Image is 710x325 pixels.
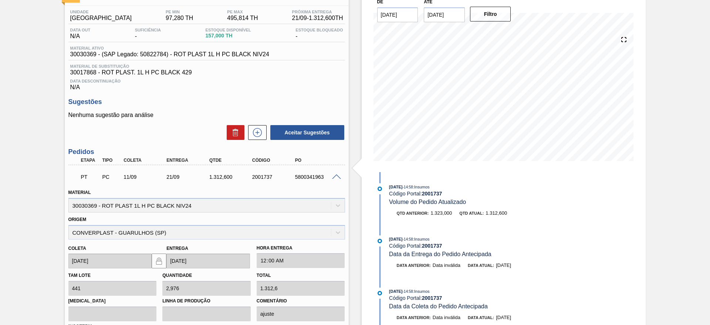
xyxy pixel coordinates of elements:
span: [DATE] [389,289,402,294]
span: 1.323,000 [430,210,452,216]
strong: 2001737 [422,243,442,249]
label: Comentário [257,296,345,306]
span: : Insumos [413,289,430,294]
span: 30017868 - ROT PLAST. 1L H PC BLACK 429 [70,69,343,76]
span: Data anterior: [397,263,431,268]
strong: 2001737 [422,295,442,301]
span: Estoque Disponível [206,28,251,32]
div: Excluir Sugestões [223,125,244,140]
div: Nova sugestão [244,125,267,140]
span: [DATE] [389,237,402,241]
div: - [133,28,163,40]
label: Quantidade [162,273,192,278]
input: dd/mm/yyyy [377,7,418,22]
div: PO [293,158,341,163]
span: : Insumos [413,185,430,189]
span: PE MIN [166,10,193,14]
span: Volume do Pedido Atualizado [389,199,466,205]
div: Código Portal: [389,243,565,249]
span: Data atual: [468,263,494,268]
div: Entrega [165,158,213,163]
span: 495,814 TH [227,15,258,21]
span: [DATE] [496,315,511,320]
label: Tam lote [68,273,91,278]
div: Código [250,158,298,163]
label: Coleta [68,246,86,251]
p: PT [81,174,99,180]
span: [DATE] [496,262,511,268]
div: Aceitar Sugestões [267,124,345,141]
div: 1.312,600 [207,174,256,180]
span: Data inválida [433,262,460,268]
span: Qtd atual: [459,211,484,215]
span: 1.312,600 [486,210,507,216]
span: [DATE] [389,185,402,189]
div: 5800341963 [293,174,341,180]
span: - 14:58 [403,185,413,189]
h3: Sugestões [68,98,345,106]
div: Pedido em Trânsito [79,169,101,185]
label: Linha de Produção [162,296,251,306]
div: Qtde [207,158,256,163]
span: Material de Substituição [70,64,343,68]
input: dd/mm/yyyy [424,7,465,22]
label: Origem [68,217,87,222]
span: - 14:58 [403,289,413,294]
div: Código Portal: [389,191,565,197]
span: Material ativo [70,46,269,50]
span: Próxima Entrega [292,10,343,14]
div: Coleta [122,158,170,163]
span: Data da Entrega do Pedido Antecipada [389,251,491,257]
h3: Pedidos [68,148,345,156]
input: dd/mm/yyyy [68,254,152,268]
span: Qtd anterior: [397,211,429,215]
div: Tipo [100,158,122,163]
span: PE MAX [227,10,258,14]
span: 21/09 - 1.312,600 TH [292,15,343,21]
button: Aceitar Sugestões [270,125,344,140]
img: atual [378,187,382,191]
span: Data Descontinuação [70,79,343,83]
span: Data atual: [468,315,494,320]
div: Código Portal: [389,295,565,301]
div: Etapa [79,158,101,163]
img: locked [155,257,163,265]
span: : Insumos [413,237,430,241]
label: Total [257,273,271,278]
span: Data out [70,28,91,32]
span: 30030369 - (SAP Legado: 50822784) - ROT PLAST 1L H PC BLACK NIV24 [70,51,269,58]
span: 157,000 TH [206,33,251,38]
button: locked [152,254,166,268]
img: atual [378,239,382,243]
label: Entrega [166,246,188,251]
span: Unidade [70,10,132,14]
span: Data anterior: [397,315,431,320]
span: - 14:58 [403,237,413,241]
input: dd/mm/yyyy [166,254,250,268]
button: Filtro [470,7,511,21]
div: 21/09/2025 [165,174,213,180]
p: Nenhuma sugestão para análise [68,112,345,118]
div: 11/09/2025 [122,174,170,180]
label: [MEDICAL_DATA] [68,296,157,306]
label: Material [68,190,91,195]
strong: 2001737 [422,191,442,197]
span: Estoque Bloqueado [295,28,343,32]
img: atual [378,291,382,295]
span: [GEOGRAPHIC_DATA] [70,15,132,21]
div: - [294,28,345,40]
div: N/A [68,76,345,91]
span: Data inválida [433,315,460,320]
div: 2001737 [250,174,298,180]
label: Hora Entrega [257,243,345,254]
div: N/A [68,28,92,40]
span: Data da Coleta do Pedido Antecipada [389,303,488,309]
div: Pedido de Compra [100,174,122,180]
span: 97,280 TH [166,15,193,21]
span: Suficiência [135,28,161,32]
